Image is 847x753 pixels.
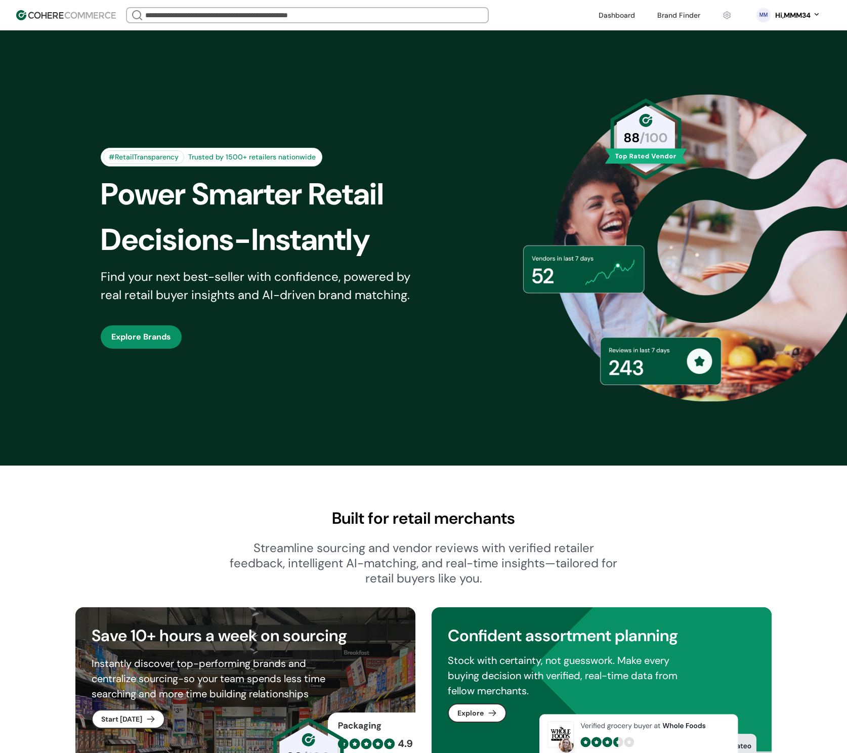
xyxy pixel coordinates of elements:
[101,325,182,349] button: Explore Brands
[775,10,821,21] button: Hi,MMM34
[101,268,423,304] div: Find your next best-seller with confidence, powered by real retail buyer insights and AI-driven b...
[184,152,320,162] div: Trusted by 1500+ retailers nationwide
[92,656,343,701] div: Instantly discover top-performing brands and centralize sourcing-so your team spends less time se...
[448,703,506,723] button: Explore
[448,653,699,698] div: Stock with certainty, not guesswork. Make every buying decision with verified, real-time data fro...
[756,8,771,23] svg: 0 percent
[448,623,755,648] div: Confident assortment planning
[775,10,811,21] div: Hi, MMM34
[92,709,165,729] button: Start [DATE]
[229,540,618,586] div: Streamline sourcing and vendor reviews with verified retailer feedback, intelligent AI-matching, ...
[101,172,441,217] div: Power Smarter Retail
[92,623,399,648] div: Save 10+ hours a week on sourcing
[101,217,441,263] div: Decisions-Instantly
[16,10,116,20] img: Cohere Logo
[75,506,772,530] h2: Built for retail merchants
[103,150,184,164] div: #RetailTransparency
